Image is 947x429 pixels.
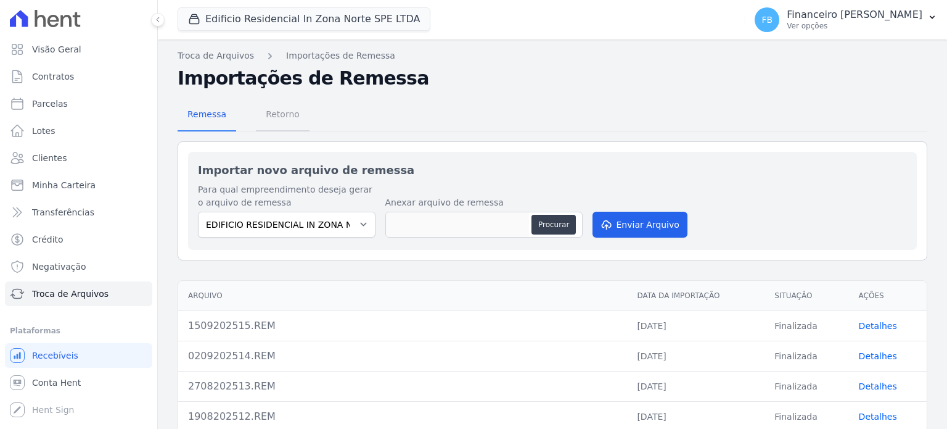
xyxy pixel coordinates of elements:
[787,21,922,31] p: Ver opções
[5,370,152,395] a: Conta Hent
[5,64,152,89] a: Contratos
[5,254,152,279] a: Negativação
[765,310,848,341] td: Finalizada
[385,196,583,209] label: Anexar arquivo de remessa
[32,179,96,191] span: Minha Carteira
[32,349,78,362] span: Recebíveis
[188,379,617,394] div: 2708202513.REM
[627,281,765,311] th: Data da Importação
[32,98,68,110] span: Parcelas
[180,102,234,127] span: Remessa
[178,7,430,31] button: Edificio Residencial In Zona Norte SPE LTDA
[178,49,254,62] a: Troca de Arquivos
[787,9,922,21] p: Financeiro [PERSON_NAME]
[859,351,897,361] a: Detalhes
[627,371,765,401] td: [DATE]
[188,349,617,364] div: 0209202514.REM
[178,281,627,311] th: Arquivo
[198,183,375,209] label: Para qual empreendimento deseja gerar o arquivo de remessa
[32,233,64,246] span: Crédito
[32,206,94,219] span: Transferências
[765,341,848,371] td: Finalizada
[178,99,310,131] nav: Tab selector
[32,43,81,56] span: Visão Geral
[178,99,236,131] a: Remessa
[859,412,897,422] a: Detalhes
[5,343,152,368] a: Recebíveis
[32,70,74,83] span: Contratos
[5,146,152,170] a: Clientes
[32,377,81,389] span: Conta Hent
[859,381,897,391] a: Detalhes
[256,99,310,131] a: Retorno
[531,215,576,235] button: Procurar
[5,119,152,143] a: Lotes
[849,281,927,311] th: Ações
[627,310,765,341] td: [DATE]
[5,281,152,306] a: Troca de Arquivos
[5,37,152,62] a: Visão Geral
[5,200,152,225] a: Transferências
[745,2,947,37] button: FB Financeiro [PERSON_NAME] Ver opções
[10,323,147,338] div: Plataformas
[32,152,67,164] span: Clientes
[32,288,109,300] span: Troca de Arquivos
[761,15,773,24] span: FB
[32,260,86,273] span: Negativação
[32,125,55,137] span: Lotes
[5,227,152,252] a: Crédito
[286,49,395,62] a: Importações de Remessa
[765,371,848,401] td: Finalizada
[188,409,617,424] div: 1908202512.REM
[178,49,927,62] nav: Breadcrumb
[5,173,152,198] a: Minha Carteira
[859,321,897,331] a: Detalhes
[188,319,617,333] div: 1509202515.REM
[5,91,152,116] a: Parcelas
[178,67,927,90] h2: Importações de Remessa
[627,341,765,371] td: [DATE]
[765,281,848,311] th: Situação
[592,212,687,238] button: Enviar Arquivo
[258,102,307,127] span: Retorno
[198,162,907,178] h2: Importar novo arquivo de remessa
